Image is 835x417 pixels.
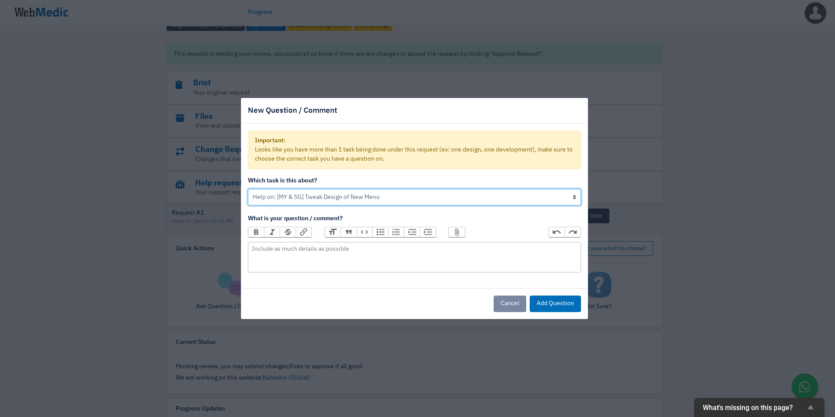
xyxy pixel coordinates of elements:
button: Heading [325,227,341,237]
button: Redo [564,227,580,237]
strong: Important: [255,138,285,144]
div: Looks like you have more than 1 task being done under this request (ex: one design, one developme... [248,131,581,169]
h5: New Question / Comment [248,105,337,116]
strong: Which task is this about? [248,178,317,184]
button: Show survey - What's missing on this page? [703,402,816,413]
strong: What is your question / comment? [248,215,343,222]
button: Add Question [530,296,581,312]
button: Attach Files [449,227,464,237]
button: Quote [341,227,356,237]
button: Undo [549,227,564,237]
button: Cancel [494,296,526,312]
span: What's missing on this page? [703,404,805,412]
button: Link [296,227,311,237]
button: Italic [264,227,280,237]
button: Code [357,227,372,237]
button: Decrease Level [404,227,420,237]
button: Bold [248,227,264,237]
button: Numbers [388,227,404,237]
button: Strikethrough [280,227,295,237]
button: Bullets [372,227,388,237]
button: Increase Level [420,227,435,237]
